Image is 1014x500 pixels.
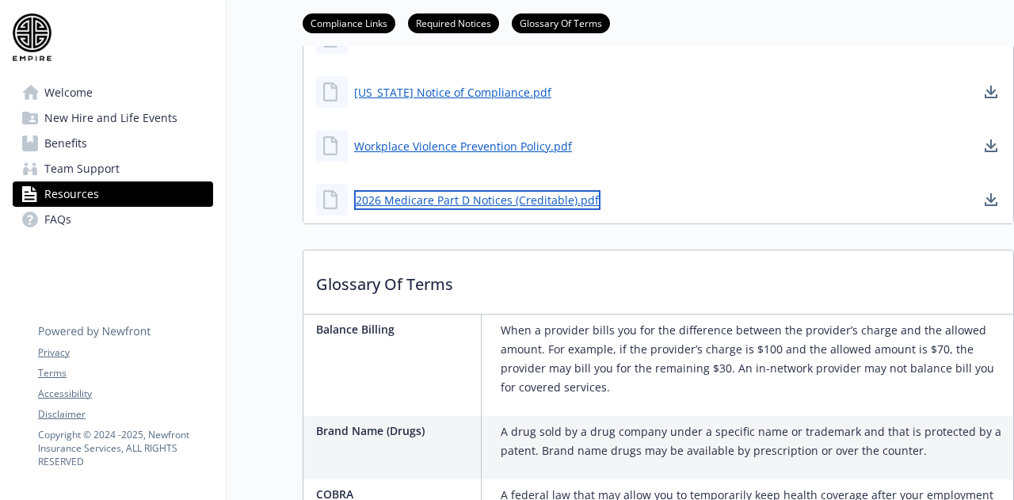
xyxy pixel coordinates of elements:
[38,345,212,360] a: Privacy
[38,387,212,401] a: Accessibility
[13,181,213,207] a: Resources
[982,190,1001,209] a: download document
[44,105,177,131] span: New Hire and Life Events
[44,80,93,105] span: Welcome
[13,207,213,232] a: FAQs
[316,422,475,439] p: Brand Name (Drugs)
[501,422,1007,460] p: A drug sold by a drug company under a specific name or trademark and that is protected by a paten...
[13,131,213,156] a: Benefits
[982,136,1001,155] a: download document
[512,15,610,30] a: Glossary Of Terms
[13,80,213,105] a: Welcome
[38,428,212,468] p: Copyright © 2024 - 2025 , Newfront Insurance Services, ALL RIGHTS RESERVED
[354,84,551,101] a: [US_STATE] Notice of Compliance.pdf
[44,207,71,232] span: FAQs
[44,131,87,156] span: Benefits
[13,156,213,181] a: Team Support
[303,250,1013,309] p: Glossary Of Terms
[982,82,1001,101] a: download document
[44,156,120,181] span: Team Support
[354,138,572,155] a: Workplace Violence Prevention Policy.pdf
[316,321,475,338] p: Balance Billing
[354,190,600,210] a: 2026 Medicare Part D Notices (Creditable).pdf
[303,15,395,30] a: Compliance Links
[13,105,213,131] a: New Hire and Life Events
[44,181,99,207] span: Resources
[408,15,499,30] a: Required Notices
[38,407,212,422] a: Disclaimer
[38,366,212,380] a: Terms
[501,321,1007,397] p: When a provider bills you for the difference between the provider’s charge and the allowed amount...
